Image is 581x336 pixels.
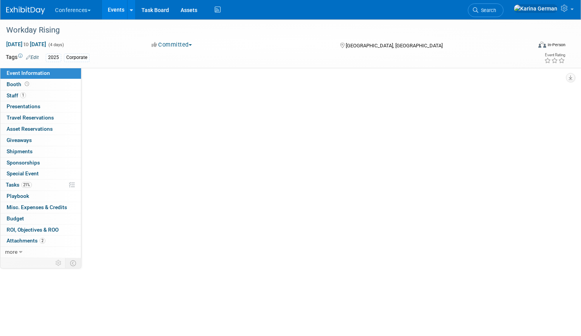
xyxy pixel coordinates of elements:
[482,40,565,52] div: Event Format
[7,103,40,109] span: Presentations
[7,114,54,121] span: Travel Reservations
[0,168,81,179] a: Special Event
[6,41,47,48] span: [DATE] [DATE]
[0,68,81,79] a: Event Information
[7,193,29,199] span: Playbook
[0,79,81,90] a: Booth
[0,180,81,191] a: Tasks21%
[7,227,59,233] span: ROI, Objectives & ROO
[149,41,195,49] button: Committed
[0,90,81,101] a: Staff1
[7,70,50,76] span: Event Information
[0,124,81,135] a: Asset Reservations
[0,225,81,236] a: ROI, Objectives & ROO
[7,81,31,87] span: Booth
[547,42,565,48] div: In-Person
[22,41,30,47] span: to
[7,159,40,166] span: Sponsorships
[0,101,81,112] a: Presentations
[66,258,81,268] td: Toggle Event Tabs
[64,54,90,62] div: Corporate
[26,55,39,60] a: Edit
[0,191,81,202] a: Playbook
[346,43,443,48] span: [GEOGRAPHIC_DATA], [GEOGRAPHIC_DATA]
[0,135,81,146] a: Giveaways
[3,23,518,37] div: Workday Rising
[514,4,558,13] img: Karina German
[0,213,81,224] a: Budget
[6,182,32,188] span: Tasks
[0,158,81,168] a: Sponsorships
[7,237,45,244] span: Attachments
[0,247,81,258] a: more
[48,42,64,47] span: (4 days)
[7,204,67,210] span: Misc. Expenses & Credits
[23,81,31,87] span: Booth not reserved yet
[21,182,32,188] span: 21%
[46,54,61,62] div: 2025
[0,146,81,157] a: Shipments
[0,113,81,123] a: Travel Reservations
[20,92,26,98] span: 1
[7,126,53,132] span: Asset Reservations
[7,137,32,143] span: Giveaways
[0,236,81,246] a: Attachments2
[5,249,17,255] span: more
[6,53,39,62] td: Tags
[468,3,503,17] a: Search
[0,202,81,213] a: Misc. Expenses & Credits
[478,7,496,13] span: Search
[6,7,45,14] img: ExhibitDay
[7,148,33,154] span: Shipments
[7,92,26,99] span: Staff
[7,215,24,222] span: Budget
[52,258,66,268] td: Personalize Event Tab Strip
[544,53,565,57] div: Event Rating
[538,42,546,48] img: Format-Inperson.png
[40,238,45,244] span: 2
[7,170,39,177] span: Special Event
